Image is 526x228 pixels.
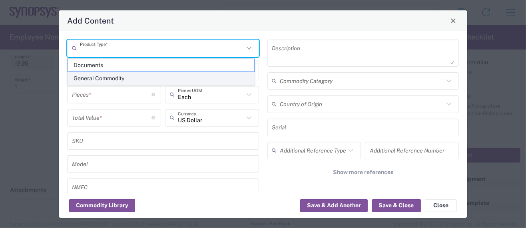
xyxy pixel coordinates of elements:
[448,15,459,26] button: Close
[68,59,254,71] span: Documents
[67,15,114,26] h4: Add Content
[68,72,254,85] span: General Commodity
[300,199,368,212] button: Save & Add Another
[69,199,135,212] button: Commodity Library
[333,169,393,176] span: Show more references
[425,199,457,212] button: Close
[372,199,421,212] button: Save & Close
